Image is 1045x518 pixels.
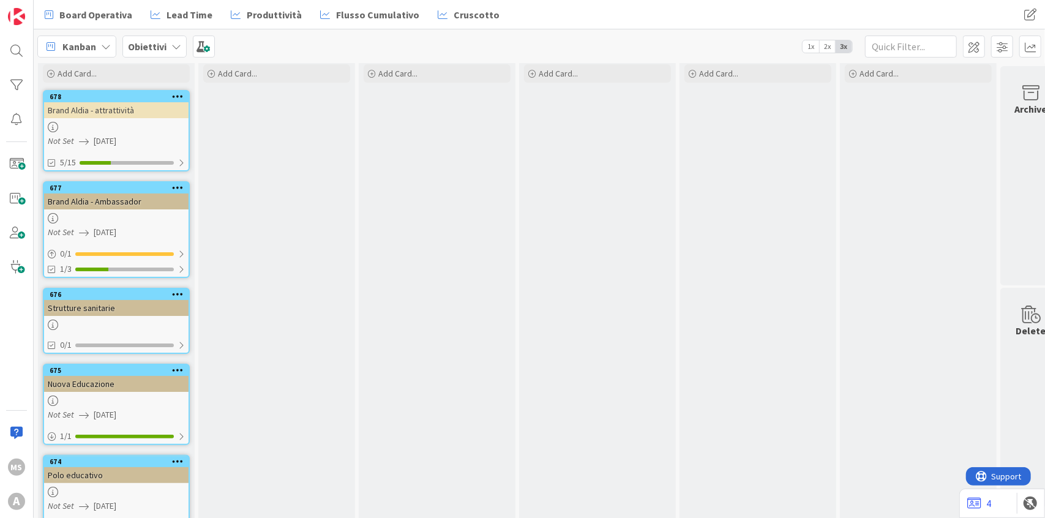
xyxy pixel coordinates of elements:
[50,366,189,375] div: 675
[60,430,72,443] span: 1 / 1
[44,289,189,300] div: 676
[44,467,189,483] div: Polo educativo
[44,300,189,316] div: Strutture sanitarie
[44,91,189,102] div: 678
[44,456,189,483] div: 674Polo educativo
[94,500,116,512] span: [DATE]
[44,365,189,376] div: 675
[44,182,189,209] div: 677Brand Aldia - Ambassador
[44,456,189,467] div: 674
[50,184,189,192] div: 677
[43,181,190,278] a: 677Brand Aldia - AmbassadorNot Set[DATE]0/11/3
[860,68,899,79] span: Add Card...
[94,135,116,148] span: [DATE]
[44,102,189,118] div: Brand Aldia - attrattività
[167,7,212,22] span: Lead Time
[58,68,97,79] span: Add Card...
[378,68,418,79] span: Add Card...
[143,4,220,26] a: Lead Time
[865,36,957,58] input: Quick Filter...
[48,409,74,420] i: Not Set
[44,289,189,316] div: 676Strutture sanitarie
[94,226,116,239] span: [DATE]
[48,227,74,238] i: Not Set
[48,135,74,146] i: Not Set
[60,247,72,260] span: 0 / 1
[44,91,189,118] div: 678Brand Aldia - attrattività
[26,2,56,17] span: Support
[44,193,189,209] div: Brand Aldia - Ambassador
[8,8,25,25] img: Visit kanbanzone.com
[539,68,578,79] span: Add Card...
[60,263,72,276] span: 1/3
[836,40,852,53] span: 3x
[430,4,507,26] a: Cruscotto
[223,4,309,26] a: Produttività
[94,408,116,421] span: [DATE]
[8,459,25,476] div: MS
[43,364,190,445] a: 675Nuova EducazioneNot Set[DATE]1/1
[50,92,189,101] div: 678
[60,156,76,169] span: 5/15
[8,493,25,510] div: A
[313,4,427,26] a: Flusso Cumulativo
[62,39,96,54] span: Kanban
[454,7,500,22] span: Cruscotto
[819,40,836,53] span: 2x
[44,365,189,392] div: 675Nuova Educazione
[50,290,189,299] div: 676
[44,376,189,392] div: Nuova Educazione
[967,496,991,511] a: 4
[218,68,257,79] span: Add Card...
[43,288,190,354] a: 676Strutture sanitarie0/1
[803,40,819,53] span: 1x
[50,457,189,466] div: 674
[60,339,72,351] span: 0/1
[44,246,189,261] div: 0/1
[128,40,167,53] b: Obiettivi
[37,4,140,26] a: Board Operativa
[699,68,738,79] span: Add Card...
[44,429,189,444] div: 1/1
[48,500,74,511] i: Not Set
[44,182,189,193] div: 677
[336,7,419,22] span: Flusso Cumulativo
[43,90,190,171] a: 678Brand Aldia - attrattivitàNot Set[DATE]5/15
[247,7,302,22] span: Produttività
[59,7,132,22] span: Board Operativa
